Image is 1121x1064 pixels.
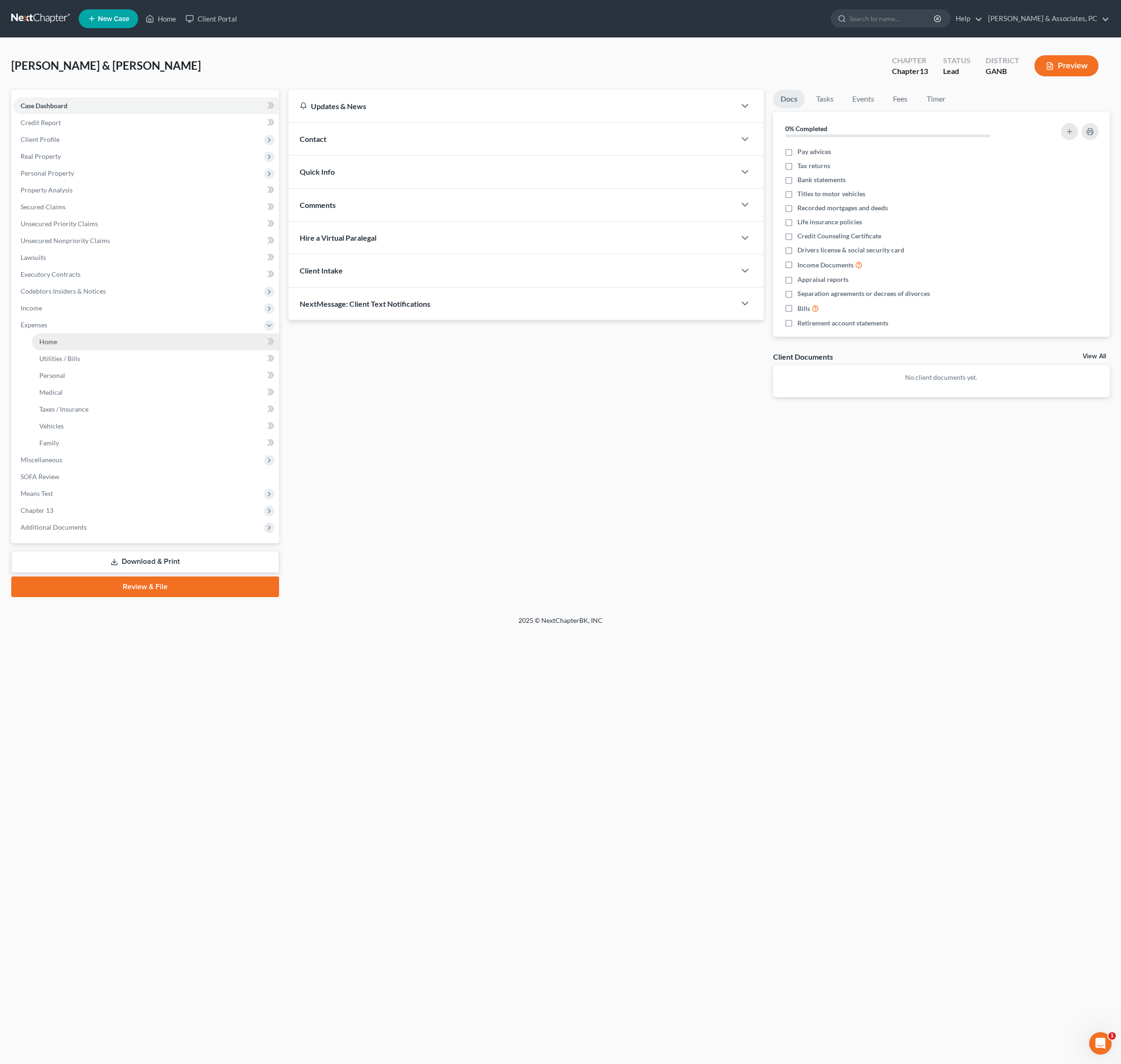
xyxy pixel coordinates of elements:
[141,10,181,27] a: Home
[892,55,928,66] div: Chapter
[21,456,62,464] span: Miscellaneous
[943,55,971,66] div: Status
[39,388,63,396] span: Medical
[32,333,279,350] a: Home
[13,199,279,215] a: Secured Claims
[797,260,854,270] span: Income Documents
[39,355,80,362] span: Utilities / Bills
[1108,1032,1116,1040] span: 1
[21,287,106,295] span: Codebtors Insiders & Notices
[11,59,201,72] span: [PERSON_NAME] & [PERSON_NAME]
[797,245,904,255] span: Drivers license & social security card
[300,233,376,242] span: Hire a Virtual Paralegal
[21,152,61,160] span: Real Property
[32,418,279,435] a: Vehicles
[1083,353,1106,360] a: View All
[21,304,42,312] span: Income
[986,66,1019,77] div: GANB
[13,249,279,266] a: Lawsuits
[13,97,279,114] a: Case Dashboard
[32,350,279,367] a: Utilities / Bills
[1034,55,1099,76] button: Preview
[32,401,279,418] a: Taxes / Insurance
[13,114,279,131] a: Credit Report
[39,405,88,413] span: Taxes / Insurance
[21,489,53,497] span: Means Test
[181,10,242,27] a: Client Portal
[845,90,882,108] a: Events
[951,10,982,27] a: Help
[39,422,64,430] span: Vehicles
[773,352,833,362] div: Client Documents
[781,373,1102,382] p: No client documents yet.
[797,304,810,313] span: Bills
[21,270,81,278] span: Executory Contracts
[300,266,343,275] span: Client Intake
[32,435,279,451] a: Family
[797,275,848,284] span: Appraisal reports
[797,318,888,328] span: Retirement account statements
[32,367,279,384] a: Personal
[39,371,65,379] span: Personal
[1089,1032,1112,1055] iframe: Intercom live chat
[21,169,74,177] span: Personal Property
[797,189,865,199] span: Titles to motor vehicles
[785,125,827,133] strong: 0% Completed
[21,102,67,110] span: Case Dashboard
[300,299,430,308] span: NextMessage: Client Text Notifications
[98,15,129,22] span: New Case
[773,90,805,108] a: Docs
[919,90,953,108] a: Timer
[13,232,279,249] a: Unsecured Nonpriority Claims
[983,10,1109,27] a: [PERSON_NAME] & Associates, PC
[21,118,61,126] span: Credit Report
[13,182,279,199] a: Property Analysis
[300,200,336,209] span: Comments
[797,217,862,227] span: Life insurance policies
[943,66,971,77] div: Lead
[797,231,881,241] span: Credit Counseling Certificate
[21,203,66,211] span: Secured Claims
[11,551,279,573] a: Download & Print
[21,523,87,531] span: Additional Documents
[300,134,326,143] span: Contact
[21,186,73,194] span: Property Analysis
[885,90,915,108] a: Fees
[32,384,279,401] a: Medical
[11,576,279,597] a: Review & File
[13,215,279,232] a: Unsecured Priority Claims
[21,321,47,329] span: Expenses
[920,66,928,75] span: 13
[21,220,98,228] span: Unsecured Priority Claims
[797,203,888,213] span: Recorded mortgages and deeds
[21,506,53,514] span: Chapter 13
[300,101,724,111] div: Updates & News
[797,289,930,298] span: Separation agreements or decrees of divorces
[797,175,846,185] span: Bank statements
[294,616,827,633] div: 2025 © NextChapterBK, INC
[21,473,59,480] span: SOFA Review
[986,55,1019,66] div: District
[797,147,831,156] span: Pay advices
[797,161,830,170] span: Tax returns
[13,468,279,485] a: SOFA Review
[892,66,928,77] div: Chapter
[21,253,46,261] span: Lawsuits
[13,266,279,283] a: Executory Contracts
[39,338,57,346] span: Home
[809,90,841,108] a: Tasks
[39,439,59,447] span: Family
[21,135,59,143] span: Client Profile
[300,167,335,176] span: Quick Info
[21,236,110,244] span: Unsecured Nonpriority Claims
[849,10,935,27] input: Search by name...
